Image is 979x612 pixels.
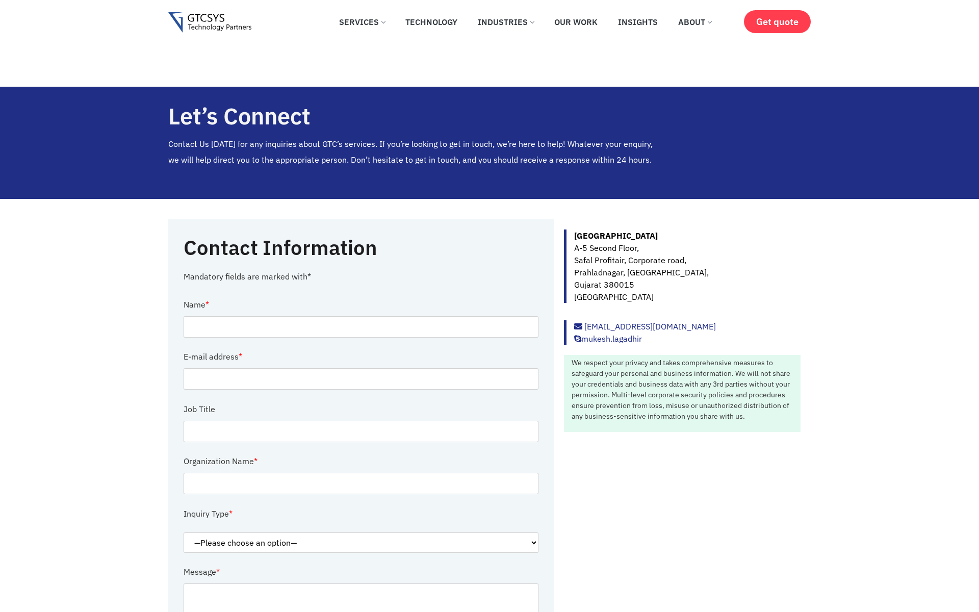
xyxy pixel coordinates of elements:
[756,16,798,27] span: Get quote
[168,136,664,167] p: Contact Us [DATE] for any inquiries about GTC’s services. If you’re looking to get in touch, we’r...
[184,502,233,525] label: Inquiry Type
[744,10,811,33] a: Get quote
[574,334,642,344] a: mukesh.lagadhir
[184,345,242,368] label: E-mail address
[574,231,658,241] strong: [GEOGRAPHIC_DATA]
[331,11,393,33] a: Services
[168,104,664,129] h3: Let’s Connect
[184,560,220,583] label: Message
[470,11,542,33] a: Industries
[574,321,716,331] a: [EMAIL_ADDRESS][DOMAIN_NAME]
[610,11,665,33] a: Insights
[547,11,605,33] a: Our Work
[574,229,801,303] p: A-5 Second Floor, Safal Profitair, Corporate road, Prahladnagar, [GEOGRAPHIC_DATA], Gujarat 38001...
[184,235,510,260] h2: Contact Information
[572,358,798,422] p: We respect your privacy and takes comprehensive measures to safeguard your personal and business ...
[184,293,209,316] label: Name
[184,449,257,473] label: Organization Name
[184,397,215,421] label: Job Title
[398,11,465,33] a: Technology
[168,12,251,33] img: Gtcsys logo
[671,11,719,33] a: About
[184,270,538,283] div: Mandatory fields are marked with*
